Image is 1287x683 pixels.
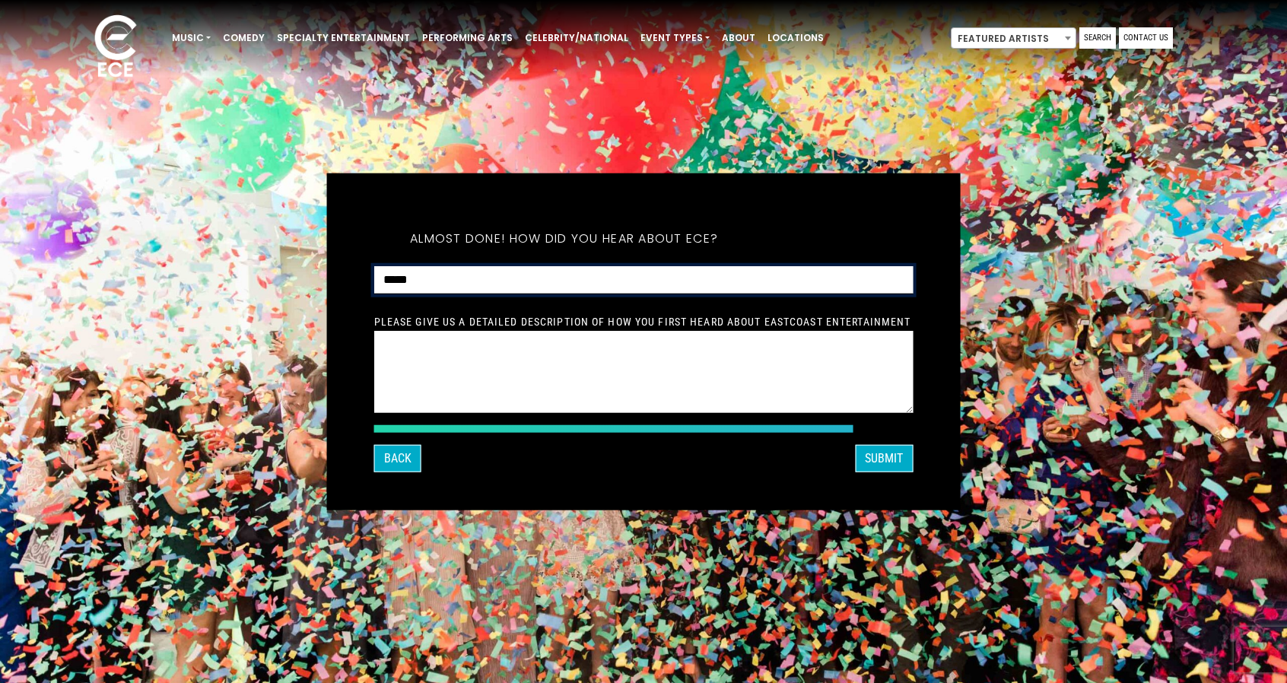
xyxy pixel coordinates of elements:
button: Back [374,444,421,472]
a: Event Types [634,25,716,51]
a: Comedy [217,25,271,51]
img: ece_new_logo_whitev2-1.png [78,11,154,84]
span: Featured Artists [951,27,1076,49]
a: Performing Arts [416,25,519,51]
a: Contact Us [1119,27,1173,49]
a: About [716,25,761,51]
h5: Almost done! How did you hear about ECE? [374,211,755,266]
label: Please give us a detailed description of how you first heard about EastCoast Entertainment [374,314,911,328]
a: Locations [761,25,830,51]
a: Specialty Entertainment [271,25,416,51]
span: Featured Artists [952,28,1076,49]
select: How did you hear about ECE [374,266,914,294]
a: Search [1079,27,1116,49]
a: Music [166,25,217,51]
button: SUBMIT [855,444,913,472]
a: Celebrity/National [519,25,634,51]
